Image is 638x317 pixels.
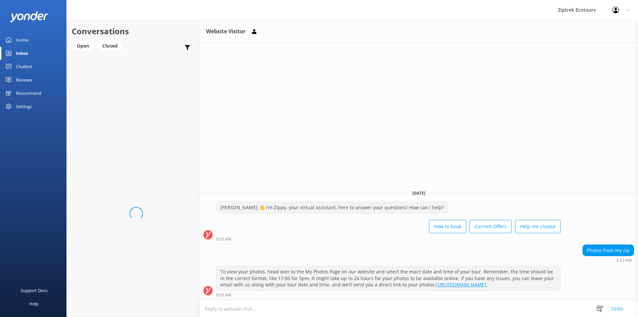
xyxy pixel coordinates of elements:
[436,281,487,288] a: [URL][DOMAIN_NAME].
[216,202,448,213] div: [PERSON_NAME] 👋 I'm Zippy, your virtual assistant, here to answer your questions! How can I help?
[216,237,231,241] strong: 9:53 AM
[16,73,32,86] div: Reviews
[408,190,429,196] span: [DATE]
[429,220,466,233] button: How to book
[470,220,512,233] button: Current Offers
[21,284,48,297] div: Support Docs
[16,86,41,100] div: Recommend
[583,258,634,262] div: Sep 20 2025 09:53am (UTC +12:00) Pacific/Auckland
[72,25,194,38] h2: Conversations
[216,292,561,297] div: Sep 20 2025 09:53am (UTC +12:00) Pacific/Auckland
[616,258,632,262] strong: 9:53 AM
[72,41,94,51] div: Open
[206,27,246,36] h3: Website Visitor
[583,245,634,256] div: Photos from my zip
[16,100,32,113] div: Settings
[97,41,123,51] div: Closed
[16,33,28,47] div: Home
[72,42,97,49] a: Open
[216,293,231,297] strong: 9:53 AM
[216,237,561,241] div: Sep 20 2025 09:53am (UTC +12:00) Pacific/Auckland
[515,220,561,233] button: Help me choose
[97,42,126,49] a: Closed
[16,47,28,60] div: Inbox
[16,60,32,73] div: Chatbot
[29,297,39,310] div: Help
[10,11,48,22] img: yonder-white-logo.png
[216,266,560,290] div: To view your photos, head over to the My Photos Page on our website and select the exact date and...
